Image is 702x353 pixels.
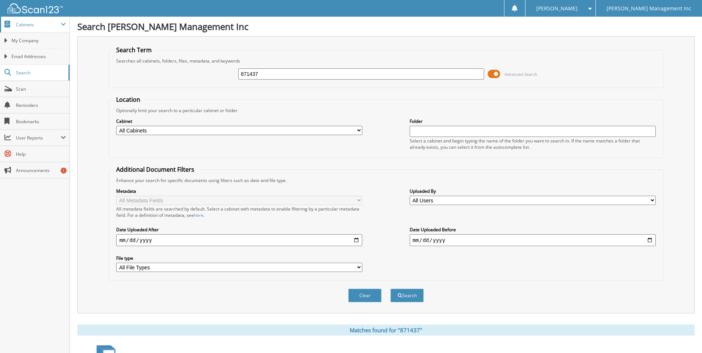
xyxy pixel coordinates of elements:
[112,46,155,54] legend: Search Term
[16,167,66,174] span: Announcements
[16,86,66,92] span: Scan
[7,3,63,13] img: scan123-logo-white.svg
[504,71,537,77] span: Advanced Search
[77,325,695,336] div: Matches found for "871437"
[116,226,362,233] label: Date Uploaded After
[536,6,578,11] span: [PERSON_NAME]
[194,212,204,218] a: here
[410,138,656,150] div: Select a cabinet and begin typing the name of the folder you want to search in. If the name match...
[11,53,66,60] span: Email Addresses
[116,118,362,124] label: Cabinet
[116,234,362,246] input: start
[116,206,362,218] div: All metadata fields are searched by default. Select a cabinet with metadata to enable filtering b...
[112,177,659,184] div: Enhance your search for specific documents using filters such as date and file type.
[11,37,66,44] span: My Company
[16,118,66,125] span: Bookmarks
[16,102,66,108] span: Reminders
[390,289,424,302] button: Search
[61,168,67,174] div: 1
[410,188,656,194] label: Uploaded By
[112,95,144,104] legend: Location
[348,289,382,302] button: Clear
[410,226,656,233] label: Date Uploaded Before
[410,234,656,246] input: end
[112,58,659,64] div: Searches all cabinets, folders, files, metadata, and keywords
[16,151,66,157] span: Help
[112,107,659,114] div: Optionally limit your search to a particular cabinet or folder
[607,6,691,11] span: [PERSON_NAME] Management Inc
[116,188,362,194] label: Metadata
[112,165,198,174] legend: Additional Document Filters
[77,20,695,33] h1: Search [PERSON_NAME] Management Inc
[410,118,656,124] label: Folder
[116,255,362,261] label: File type
[16,135,61,141] span: User Reports
[16,21,61,28] span: Cabinets
[16,70,65,76] span: Search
